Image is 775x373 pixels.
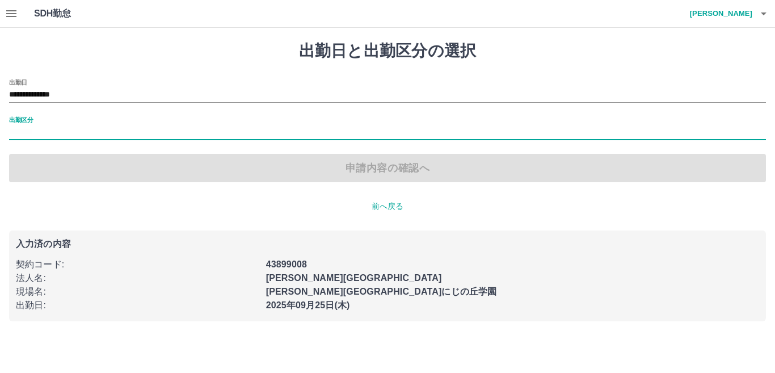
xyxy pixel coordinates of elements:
[266,300,350,310] b: 2025年09月25日(木)
[266,273,442,283] b: [PERSON_NAME][GEOGRAPHIC_DATA]
[9,115,33,124] label: 出勤区分
[9,78,27,86] label: 出勤日
[266,259,307,269] b: 43899008
[16,271,259,285] p: 法人名 :
[266,287,497,296] b: [PERSON_NAME][GEOGRAPHIC_DATA]にじの丘学園
[16,258,259,271] p: 契約コード :
[9,41,766,61] h1: 出勤日と出勤区分の選択
[9,200,766,212] p: 前へ戻る
[16,299,259,312] p: 出勤日 :
[16,240,759,249] p: 入力済の内容
[16,285,259,299] p: 現場名 :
